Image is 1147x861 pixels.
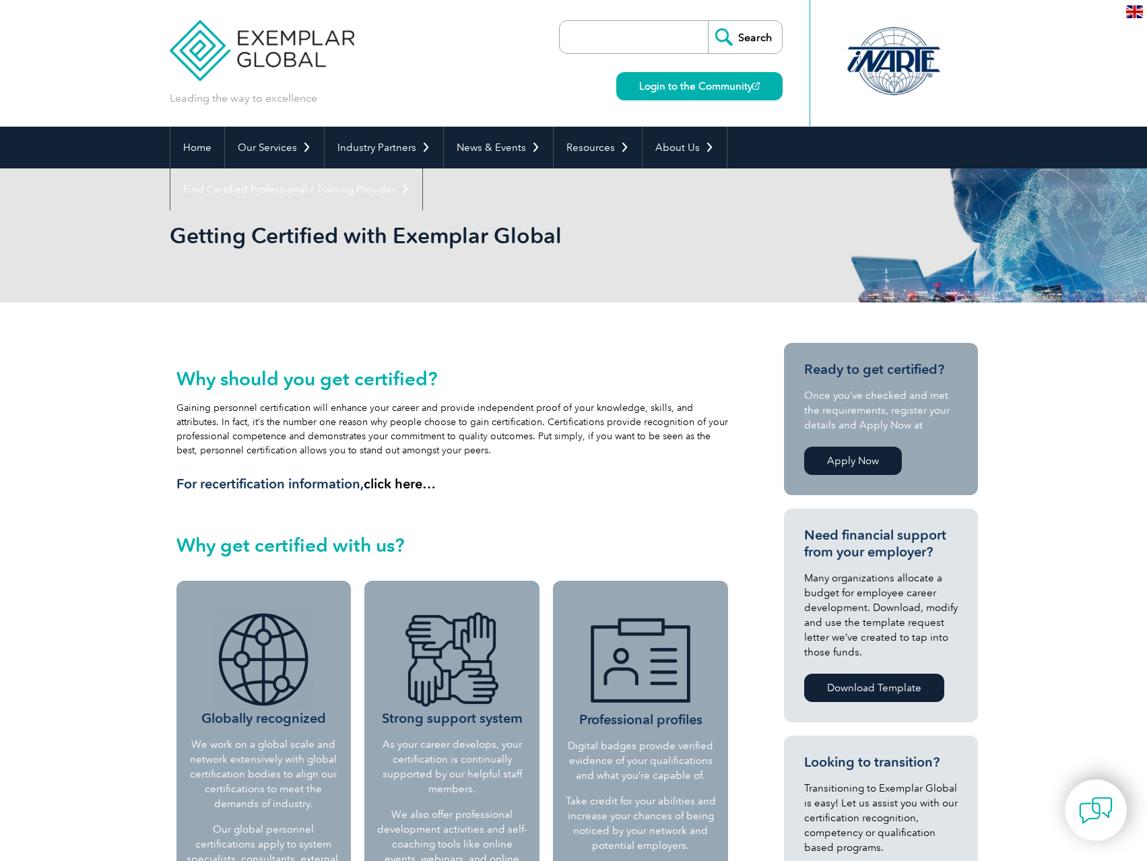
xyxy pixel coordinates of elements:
[374,737,529,796] p: As your career develops, your certification is continually supported by our helpful staff members.
[170,91,317,106] p: Leading the way to excellence
[374,609,529,727] h3: Strong support system
[444,127,553,168] a: News & Events
[616,72,783,100] a: Login to the Community
[564,794,717,853] p: Take credit for your abilities and increase your chances of being noticed by your network and pot...
[752,82,760,90] img: open_square.png
[176,476,729,492] h3: For recertification information,
[804,361,958,378] h3: Ready to get certified?
[325,127,443,168] a: Industry Partners
[170,127,224,168] a: Home
[804,527,958,561] h3: Need financial support from your employer?
[804,388,958,433] p: Once you’ve checked and met the requirements, register your details and Apply Now at
[804,674,944,702] a: Download Template
[364,476,436,492] a: click here…
[170,222,687,249] h1: Getting Certified with Exemplar Global
[804,447,902,475] a: Apply Now
[1126,5,1143,18] img: en
[804,754,958,771] h3: Looking to transition?
[564,610,717,728] h3: Professional profiles
[643,127,727,168] a: About Us
[708,21,782,53] input: Search
[804,571,958,660] p: Many organizations allocate a budget for employee career development. Download, modify and use th...
[554,127,642,168] a: Resources
[170,168,422,210] a: Find Certified Professional / Training Provider
[176,368,729,492] div: Gaining personnel certification will enhance your career and provide independent proof of your kn...
[1079,794,1113,827] img: contact-chat.png
[176,368,729,389] h2: Why should you get certified?
[176,534,729,556] h2: Why get certified with us?
[187,737,341,811] p: We work on a global scale and network extensively with global certification bodies to align our c...
[187,609,341,727] h3: Globally recognized
[804,781,958,855] p: Transitioning to Exemplar Global is easy! Let us assist you with our certification recognition, c...
[564,738,717,783] p: Digital badges provide verified evidence of your qualifications and what you’re capable of.
[225,127,324,168] a: Our Services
